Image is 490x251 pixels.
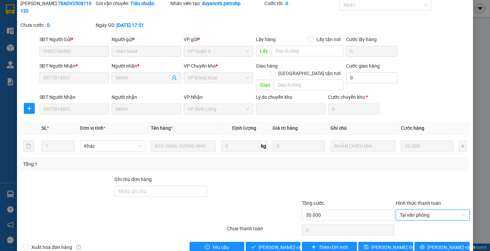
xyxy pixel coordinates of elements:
[23,160,190,168] div: Tổng: 1
[459,141,467,151] button: plus
[184,36,253,43] div: VP gửi
[24,106,34,111] span: plus
[184,63,216,69] span: VP Chuyển kho
[188,73,249,83] span: VP Đồng Xoài
[114,186,207,197] input: Ghi chú đơn hàng
[39,62,109,70] div: SĐT Người Nhận
[84,141,141,151] span: Khác
[47,22,50,28] b: 0
[346,37,377,42] label: Cước lấy hàng
[96,21,169,29] div: Ngày GD:
[346,46,397,57] input: Cước lấy hàng
[272,46,343,56] input: Dọc đường
[371,244,426,251] span: [PERSON_NAME] thay đổi
[29,244,75,251] span: Xuất hóa đơn hàng
[112,62,181,70] div: Người nhận
[401,141,453,151] input: 0
[23,141,34,151] button: delete
[401,125,424,131] span: Cước hàng
[260,141,267,151] span: kg
[256,63,278,69] span: Giao hàng
[427,244,475,251] span: [PERSON_NAME] và In
[314,36,343,43] span: Lấy tận nơi
[328,93,379,101] div: Cước chuyển kho
[39,93,109,101] div: SĐT Người Nhận
[319,244,348,251] span: Thêm ĐH mới
[112,93,181,101] div: Người nhận
[364,245,369,250] span: save
[80,125,105,131] span: Đơn vị tính
[24,103,35,114] button: plus
[420,245,425,250] span: printer
[276,70,343,77] span: [GEOGRAPHIC_DATA] tận nơi
[39,36,109,43] div: SĐT Người Gửi
[346,72,397,83] input: Cước giao hàng
[151,141,216,151] input: VD: Bàn, Ghế
[400,210,465,220] span: Tại văn phòng
[256,46,272,56] span: Lấy
[256,93,325,101] div: Lý do chuyển kho
[274,79,343,90] input: Dọc đường
[188,46,249,56] span: VP Quận 5
[114,177,152,182] label: Ghi chú đơn hàng
[273,125,298,131] span: Giá trị hàng
[188,104,249,114] span: VP Bình Long
[212,244,229,251] span: Yêu cầu
[328,122,398,135] th: Ghi chú
[184,93,253,101] div: VP Nhận
[42,125,47,131] span: SL
[256,79,274,90] span: Giao
[232,125,256,131] span: Định lượng
[130,1,154,6] b: Tiêu chuẩn
[251,245,256,250] span: check
[205,245,210,250] span: exclamation-circle
[226,225,301,237] div: Chưa thanh toán
[256,37,276,42] span: Lấy hàng
[171,75,177,80] span: user-add
[151,125,173,131] span: Tên hàng
[302,200,324,206] span: Tổng cước
[20,21,94,29] div: Chưa cước :
[76,245,81,250] span: info-circle
[259,244,324,251] span: [PERSON_NAME] và Giao hàng
[285,1,288,6] b: 0
[273,141,325,151] input: 0
[112,36,181,43] div: Người gửi
[311,245,316,250] span: plus
[202,1,241,6] b: duyenntb.petrobp
[330,141,395,151] input: Ghi Chú
[346,63,380,69] label: Cước giao hàng
[396,200,441,206] label: Hình thức thanh toán
[116,22,144,28] b: [DATE] 17:51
